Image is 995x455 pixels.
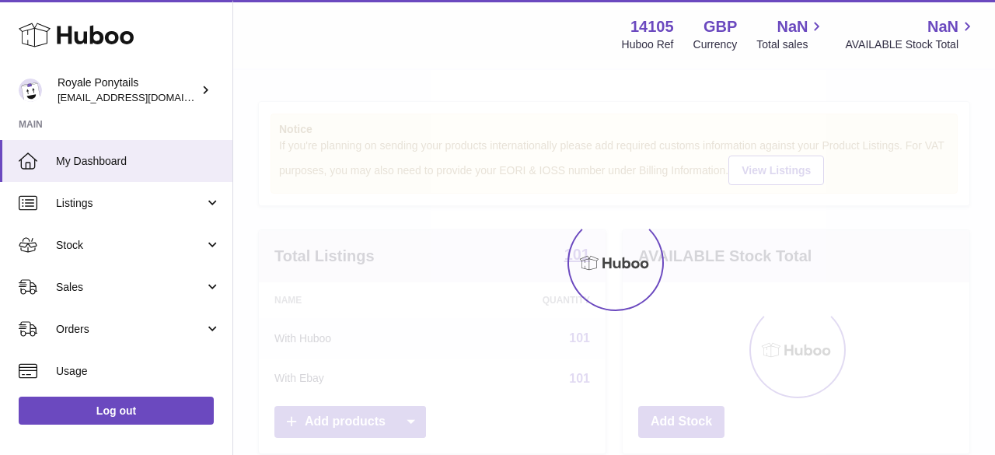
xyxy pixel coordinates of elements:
span: Usage [56,364,221,379]
a: NaN AVAILABLE Stock Total [845,16,976,52]
span: NaN [927,16,958,37]
div: Currency [693,37,738,52]
a: NaN Total sales [756,16,826,52]
strong: 14105 [630,16,674,37]
strong: GBP [703,16,737,37]
div: Huboo Ref [622,37,674,52]
span: Sales [56,280,204,295]
a: Log out [19,397,214,425]
div: Royale Ponytails [58,75,197,105]
span: Orders [56,322,204,337]
span: My Dashboard [56,154,221,169]
span: Stock [56,238,204,253]
span: Total sales [756,37,826,52]
span: AVAILABLE Stock Total [845,37,976,52]
img: internalAdmin-14105@internal.huboo.com [19,79,42,102]
span: [EMAIL_ADDRESS][DOMAIN_NAME] [58,91,229,103]
span: NaN [777,16,808,37]
span: Listings [56,196,204,211]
